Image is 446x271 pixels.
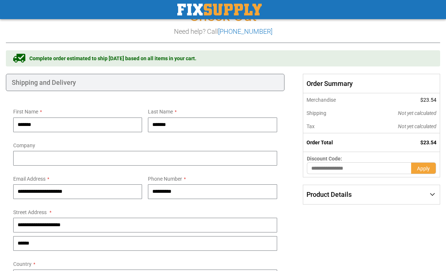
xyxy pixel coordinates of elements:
strong: Order Total [307,140,333,145]
th: Tax [303,120,364,133]
span: First Name [13,109,38,115]
span: Email Address [13,176,46,182]
h1: Check Out [6,8,440,24]
span: Country [13,261,32,267]
span: Shipping [307,110,326,116]
button: Apply [411,162,436,174]
span: Not yet calculated [398,110,436,116]
img: Fix Industrial Supply [177,4,262,15]
th: Merchandise [303,93,364,106]
span: $23.54 [420,140,436,145]
span: Apply [417,166,430,171]
span: Not yet calculated [398,123,436,129]
span: Last Name [148,109,173,115]
div: Shipping and Delivery [6,74,284,91]
a: store logo [177,4,262,15]
h3: Need help? Call [6,28,440,35]
span: $23.54 [420,97,436,103]
span: Street Address [13,209,47,215]
span: Company [13,142,35,148]
span: Order Summary [303,74,440,94]
a: [PHONE_NUMBER] [218,28,272,35]
span: Complete order estimated to ship [DATE] based on all items in your cart. [29,55,196,62]
span: Product Details [307,191,352,198]
span: Phone Number [148,176,182,182]
span: Discount Code: [307,156,342,162]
